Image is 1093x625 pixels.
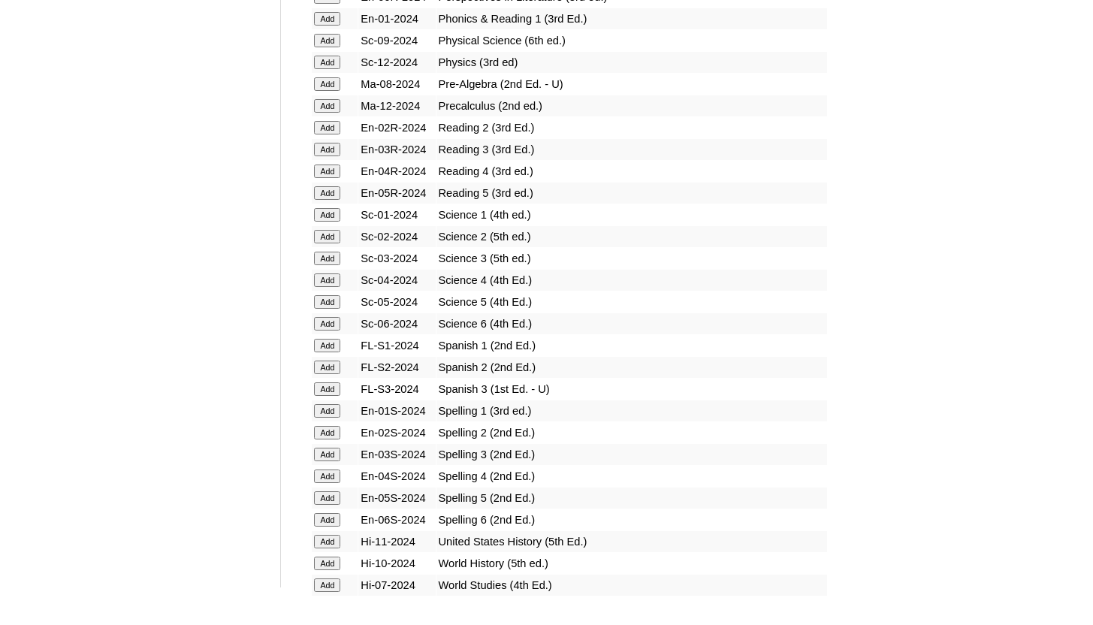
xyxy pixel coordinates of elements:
td: Spelling 3 (2nd Ed.) [436,444,827,465]
input: Add [314,295,340,309]
input: Add [314,99,340,113]
td: Sc-12-2024 [358,52,435,73]
td: Spelling 6 (2nd Ed.) [436,509,827,530]
td: Reading 5 (3rd ed.) [436,183,827,204]
input: Add [314,448,340,461]
td: Sc-02-2024 [358,226,435,247]
td: Physics (3rd ed) [436,52,827,73]
input: Add [314,470,340,483]
td: En-05R-2024 [358,183,435,204]
td: Science 6 (4th Ed.) [436,313,827,334]
td: En-02R-2024 [358,117,435,138]
input: Add [314,578,340,592]
input: Add [314,361,340,374]
td: Spanish 3 (1st Ed. - U) [436,379,827,400]
td: Hi-11-2024 [358,531,435,552]
input: Add [314,34,340,47]
td: Spelling 4 (2nd Ed.) [436,466,827,487]
input: Add [314,535,340,548]
input: Add [314,77,340,91]
td: Hi-07-2024 [358,575,435,596]
td: En-05S-2024 [358,488,435,509]
td: En-02S-2024 [358,422,435,443]
td: En-03R-2024 [358,139,435,160]
input: Add [314,56,340,69]
input: Add [314,208,340,222]
td: Sc-06-2024 [358,313,435,334]
td: Spanish 1 (2nd Ed.) [436,335,827,356]
input: Add [314,513,340,527]
td: World History (5th ed.) [436,553,827,574]
input: Add [314,143,340,156]
td: FL-S3-2024 [358,379,435,400]
input: Add [314,491,340,505]
input: Add [314,317,340,331]
input: Add [314,339,340,352]
td: Pre-Algebra (2nd Ed. - U) [436,74,827,95]
td: World Studies (4th Ed.) [436,575,827,596]
input: Add [314,230,340,243]
td: Science 4 (4th Ed.) [436,270,827,291]
td: Ma-12-2024 [358,95,435,116]
td: En-03S-2024 [358,444,435,465]
input: Add [314,404,340,418]
td: En-04S-2024 [358,466,435,487]
input: Add [314,557,340,570]
td: Spelling 5 (2nd Ed.) [436,488,827,509]
td: Sc-03-2024 [358,248,435,269]
td: Reading 3 (3rd Ed.) [436,139,827,160]
td: Science 2 (5th ed.) [436,226,827,247]
td: Hi-10-2024 [358,553,435,574]
td: Precalculus (2nd ed.) [436,95,827,116]
input: Add [314,165,340,178]
input: Add [314,426,340,439]
input: Add [314,121,340,134]
input: Add [314,382,340,396]
td: Reading 2 (3rd Ed.) [436,117,827,138]
td: En-01S-2024 [358,400,435,421]
td: En-06S-2024 [358,509,435,530]
td: Spelling 1 (3rd ed.) [436,400,827,421]
input: Add [314,12,340,26]
td: Reading 4 (3rd ed.) [436,161,827,182]
td: United States History (5th Ed.) [436,531,827,552]
td: Sc-09-2024 [358,30,435,51]
td: En-01-2024 [358,8,435,29]
td: Science 1 (4th ed.) [436,204,827,225]
td: Phonics & Reading 1 (3rd Ed.) [436,8,827,29]
td: Sc-01-2024 [358,204,435,225]
td: Spanish 2 (2nd Ed.) [436,357,827,378]
td: FL-S2-2024 [358,357,435,378]
td: Physical Science (6th ed.) [436,30,827,51]
td: Spelling 2 (2nd Ed.) [436,422,827,443]
td: Sc-04-2024 [358,270,435,291]
td: Sc-05-2024 [358,291,435,312]
input: Add [314,186,340,200]
input: Add [314,273,340,287]
td: Science 3 (5th ed.) [436,248,827,269]
input: Add [314,252,340,265]
td: En-04R-2024 [358,161,435,182]
td: Ma-08-2024 [358,74,435,95]
td: Science 5 (4th Ed.) [436,291,827,312]
td: FL-S1-2024 [358,335,435,356]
